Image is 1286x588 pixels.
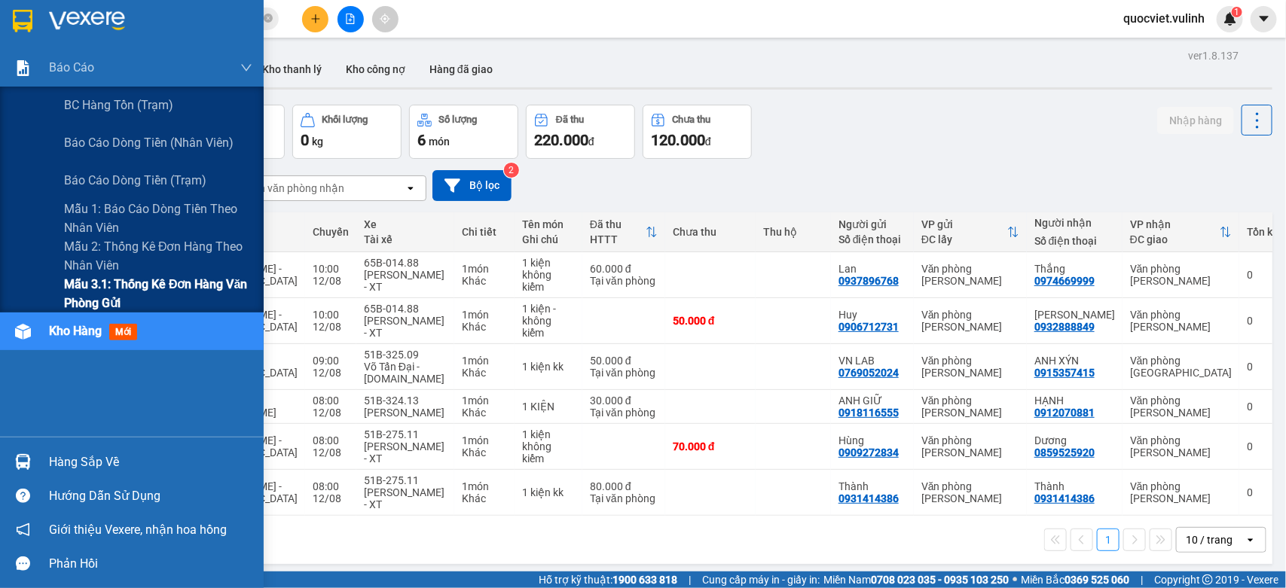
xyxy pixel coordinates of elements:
span: Miền Nam [823,571,1009,588]
div: 12/08 [313,321,349,333]
div: Tại văn phòng [590,367,658,379]
span: mới [109,324,137,340]
div: Tồn kho [1247,226,1284,238]
div: 12/08 [313,446,349,459]
span: Báo cáo dòng tiền (nhân viên) [64,133,234,152]
div: Chưa thu [673,114,711,125]
div: Chưa thu [673,226,748,238]
span: BC hàng tồn (trạm) [64,96,173,114]
div: 0 [1247,440,1284,452]
div: Văn phòng [PERSON_NAME] [921,395,1019,419]
div: Khác [462,446,507,459]
button: Khối lượng0kg [292,105,402,159]
span: món [429,136,450,148]
img: logo.jpg [7,7,82,82]
div: Chi tiết [462,226,507,238]
span: 1 [1234,7,1239,17]
span: kg [312,136,323,148]
div: 0915357415 [1034,367,1095,379]
div: Tài xế [364,233,447,245]
div: Khác [462,367,507,379]
button: file-add [338,6,364,32]
button: Kho thanh lý [250,51,334,87]
div: 1 KIỆN [522,401,575,413]
div: 1 món [462,395,507,407]
div: ANH XÝN [1034,355,1115,367]
div: Khác [462,321,507,333]
span: 220.000 [534,131,588,149]
span: Cung cấp máy in - giấy in: [702,571,820,588]
img: warehouse-icon [15,324,31,340]
div: 1 món [462,309,507,321]
div: Ghi chú [522,233,575,245]
div: Văn phòng [PERSON_NAME] [1130,263,1232,287]
div: 1 kiện kk [522,486,575,498]
div: Văn phòng [PERSON_NAME] [1130,434,1232,459]
div: 09:00 [313,355,349,367]
div: 0 [1247,315,1284,327]
div: 10:00 [313,263,349,275]
div: Dương [1034,434,1115,446]
div: Thu hộ [763,226,823,238]
div: 1 kiện không kiểm [522,257,575,293]
div: 1 kiện kk [522,361,575,373]
div: [PERSON_NAME] - XT [364,269,447,293]
button: plus [302,6,328,32]
div: 10:00 [313,309,349,321]
span: Giới thiệu Vexere, nhận hoa hồng [49,520,227,539]
div: 0 [1247,361,1284,373]
img: logo-vxr [13,10,32,32]
div: ANH GIỮ [838,395,906,407]
strong: 0369 525 060 [1065,574,1129,586]
div: [PERSON_NAME] - XT [364,440,447,465]
div: Lan [838,263,906,275]
div: Người gửi [838,218,906,230]
sup: 1 [1232,7,1242,17]
button: Đã thu220.000đ [526,105,635,159]
div: 0974669999 [1034,275,1095,287]
div: 51B-324.13 [364,395,447,407]
span: message [16,556,30,571]
span: Báo cáo dòng tiền (trạm) [64,171,206,190]
div: 65B-014.88 [364,303,447,315]
span: | [689,571,691,588]
div: 60.000 đ [590,263,658,275]
div: VN LAB [838,355,906,367]
div: Đã thu [590,218,646,230]
div: Văn phòng [PERSON_NAME] [921,355,1019,379]
div: Khối lượng [322,114,368,125]
div: 1 món [462,480,507,492]
div: Huỳnh Như [1034,309,1115,321]
div: 12/08 [313,492,349,504]
span: caret-down [1257,12,1271,26]
div: Văn phòng [PERSON_NAME] [921,309,1019,333]
div: Số điện thoại [1034,235,1115,247]
b: [PERSON_NAME] [87,10,213,29]
span: copyright [1202,574,1213,585]
li: 1900 8181 [7,108,287,127]
th: Toggle SortBy [582,212,665,252]
button: Nhập hàng [1157,107,1234,134]
button: Hàng đã giao [417,51,505,87]
div: 12/08 [313,367,349,379]
span: down [240,62,252,74]
button: aim [372,6,399,32]
span: đ [705,136,711,148]
strong: 0708 023 035 - 0935 103 250 [871,574,1009,586]
div: Khác [462,407,507,419]
button: Kho công nợ [334,51,417,87]
span: environment [87,36,99,48]
div: 1 kiện không kiểm [522,428,575,465]
div: 08:00 [313,480,349,492]
div: Tại văn phòng [590,407,658,419]
div: Võ Tấn Đại - [DOMAIN_NAME] [364,361,447,385]
div: 70.000 đ [673,440,748,452]
div: Thành [838,480,906,492]
div: 51B-325.09 [364,349,447,361]
span: | [1141,571,1143,588]
div: Văn phòng [PERSON_NAME] [1130,480,1232,504]
div: Số điện thoại [838,233,906,245]
div: [PERSON_NAME] [364,407,447,419]
div: 0906712731 [838,321,899,333]
div: 10 / trang [1186,532,1233,547]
